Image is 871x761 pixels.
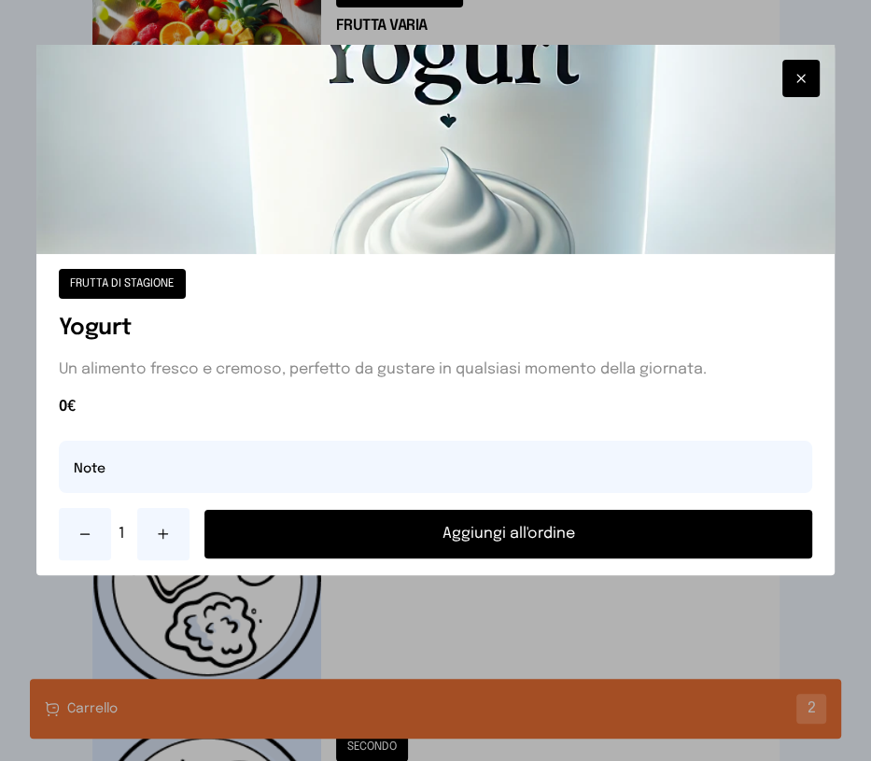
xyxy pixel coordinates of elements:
span: 1 [119,523,130,545]
p: Un alimento fresco e cremoso, perfetto da gustare in qualsiasi momento della giornata. [59,359,812,381]
img: Yogurt [36,45,835,254]
h1: Yogurt [59,314,812,344]
button: FRUTTA DI STAGIONE [59,269,186,299]
span: 0€ [59,396,812,418]
button: Aggiungi all'ordine [204,510,812,558]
